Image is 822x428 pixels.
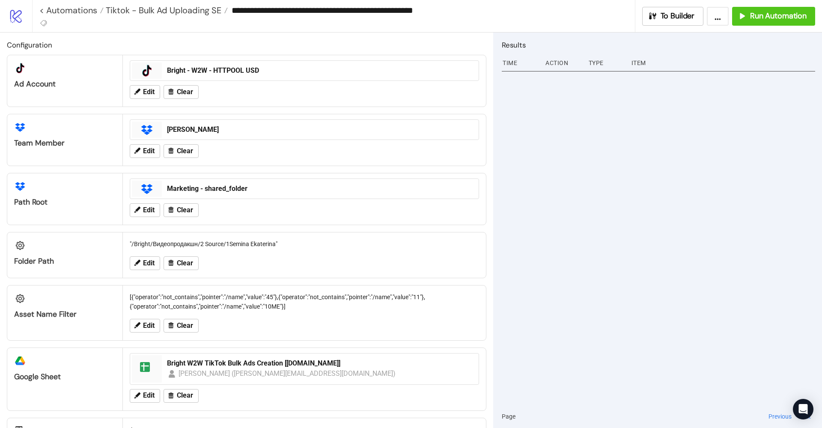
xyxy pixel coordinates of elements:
[177,259,193,267] span: Clear
[39,6,104,15] a: < Automations
[130,389,160,403] button: Edit
[130,319,160,333] button: Edit
[177,392,193,399] span: Clear
[164,85,199,99] button: Clear
[143,147,155,155] span: Edit
[143,259,155,267] span: Edit
[143,322,155,330] span: Edit
[167,184,474,193] div: Marketing - shared_folder
[14,256,116,266] div: Folder Path
[130,85,160,99] button: Edit
[179,368,396,379] div: [PERSON_NAME] ([PERSON_NAME][EMAIL_ADDRESS][DOMAIN_NAME])
[793,399,813,419] div: Open Intercom Messenger
[14,197,116,207] div: Path Root
[7,39,486,51] h2: Configuration
[588,55,625,71] div: Type
[164,144,199,158] button: Clear
[126,289,482,315] div: [{"operator":"not_contains","pointer":"/name","value":"45"},{"operator":"not_contains","pointer":...
[502,55,539,71] div: Time
[177,88,193,96] span: Clear
[130,203,160,217] button: Edit
[545,55,581,71] div: Action
[130,144,160,158] button: Edit
[642,7,704,26] button: To Builder
[167,66,474,75] div: Bright - W2W - HTTPOOL USD
[164,203,199,217] button: Clear
[14,309,116,319] div: Asset Name Filter
[143,392,155,399] span: Edit
[14,138,116,148] div: Team Member
[164,389,199,403] button: Clear
[14,372,116,382] div: Google Sheet
[661,11,695,21] span: To Builder
[707,7,729,26] button: ...
[177,147,193,155] span: Clear
[177,322,193,330] span: Clear
[143,206,155,214] span: Edit
[631,55,815,71] div: Item
[750,11,807,21] span: Run Automation
[177,206,193,214] span: Clear
[14,79,116,89] div: Ad Account
[167,125,474,134] div: [PERSON_NAME]
[164,319,199,333] button: Clear
[732,7,815,26] button: Run Automation
[104,6,228,15] a: Tiktok - Bulk Ad Uploading SE
[502,39,815,51] h2: Results
[126,236,482,252] div: "/Bright/Видеопродакшн/2 Source/1Semina Ekaterina"
[104,5,221,16] span: Tiktok - Bulk Ad Uploading SE
[167,359,474,368] div: Bright W2W TikTok Bulk Ads Creation [[DOMAIN_NAME]]
[766,412,794,421] button: Previous
[502,412,515,421] span: Page
[130,256,160,270] button: Edit
[164,256,199,270] button: Clear
[143,88,155,96] span: Edit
